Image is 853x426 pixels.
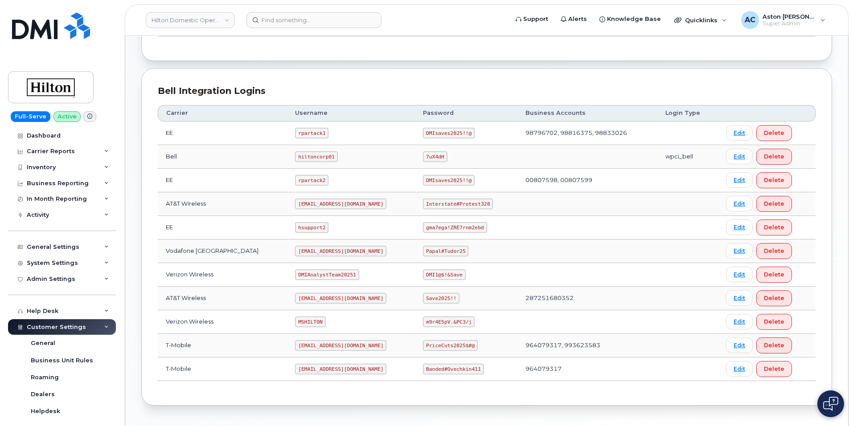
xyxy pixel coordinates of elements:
code: Papal#Tudor25 [423,246,468,256]
a: Knowledge Base [593,10,667,28]
button: Delete [756,243,792,259]
td: 98796702, 98816375, 98833026 [517,122,657,145]
code: rpartack2 [295,175,328,186]
td: 287251680352 [517,287,657,310]
td: wpci_bell [657,145,718,169]
button: Delete [756,219,792,235]
span: Delete [764,152,784,161]
div: Aston Clark [735,11,832,29]
td: AT&T Wireless [158,287,287,310]
code: hiltoncorp01 [295,151,337,162]
td: Verizon Wireless [158,263,287,287]
span: Alerts [568,15,587,24]
td: T-Mobile [158,334,287,357]
span: Super Admin [763,20,816,27]
span: Delete [764,341,784,349]
a: Edit [726,337,753,353]
button: Delete [756,196,792,212]
button: Delete [756,149,792,165]
td: AT&T Wireless [158,192,287,216]
span: Delete [764,294,784,302]
a: Edit [726,219,753,235]
input: Find something... [246,12,381,28]
code: DMIsaves2025!!@ [423,128,475,138]
td: 964079317 [517,357,657,381]
a: Edit [726,196,753,211]
code: rpartack1 [295,128,328,138]
a: Edit [726,172,753,188]
span: Knowledge Base [607,15,661,24]
button: Delete [756,361,792,377]
td: 00807598, 00807599 [517,169,657,192]
a: Alerts [554,10,593,28]
td: EE [158,216,287,239]
a: Edit [726,290,753,306]
td: 964079317, 993623583 [517,334,657,357]
button: Delete [756,172,792,188]
a: Edit [726,243,753,259]
img: Open chat [823,397,838,411]
span: Delete [764,199,784,208]
a: Support [509,10,554,28]
code: m9r4E5pV.&PC3/j [423,316,475,327]
span: Delete [764,176,784,184]
code: hsupport2 [295,222,328,233]
td: EE [158,169,287,192]
span: AC [745,15,755,25]
td: Bell [158,145,287,169]
code: gma7ega!ZRE7rnm2ebd [423,222,487,233]
code: DMI1@$!&Save [423,269,465,280]
th: Password [415,105,517,121]
code: [EMAIL_ADDRESS][DOMAIN_NAME] [295,364,386,374]
button: Delete [756,314,792,330]
span: Delete [764,365,784,373]
div: Quicklinks [668,11,733,29]
span: Support [523,15,548,24]
button: Delete [756,267,792,283]
a: Edit [726,149,753,164]
td: EE [158,122,287,145]
a: Edit [726,267,753,282]
button: Delete [756,125,792,141]
code: 7uX4dH [423,151,447,162]
code: [EMAIL_ADDRESS][DOMAIN_NAME] [295,340,386,351]
th: Login Type [657,105,718,121]
code: [EMAIL_ADDRESS][DOMAIN_NAME] [295,199,386,209]
span: Quicklinks [685,16,718,24]
code: Banded#Ovechkin411 [423,364,484,374]
a: Hilton Domestic Operating Company Inc [146,12,235,28]
div: Bell Integration Logins [158,85,816,97]
code: DMIAnalystTeam20251 [295,269,359,280]
td: T-Mobile [158,357,287,381]
span: Aston [PERSON_NAME] [763,13,816,20]
code: [EMAIL_ADDRESS][DOMAIN_NAME] [295,246,386,256]
span: Delete [764,129,784,137]
span: Delete [764,247,784,255]
td: Vodafone [GEOGRAPHIC_DATA] [158,239,287,263]
code: DMIsaves2025!!@ [423,175,475,186]
code: PriceCuts2025$#@ [423,340,478,351]
code: [EMAIL_ADDRESS][DOMAIN_NAME] [295,293,386,304]
button: Delete [756,337,792,353]
code: Save2025!! [423,293,459,304]
th: Username [287,105,415,121]
span: Delete [764,223,784,231]
code: Interstate#Protest328 [423,199,493,209]
a: Edit [726,361,753,377]
button: Delete [756,290,792,306]
td: Verizon Wireless [158,310,287,334]
code: MSHILTON [295,316,325,327]
th: Business Accounts [517,105,657,121]
span: Delete [764,317,784,326]
th: Carrier [158,105,287,121]
a: Edit [726,125,753,141]
span: Delete [764,270,784,279]
a: Edit [726,314,753,329]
